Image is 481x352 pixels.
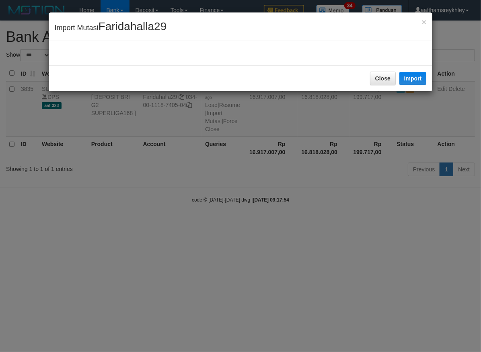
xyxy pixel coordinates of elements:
[99,20,167,33] span: Faridahalla29
[399,72,427,85] button: Import
[370,72,396,85] button: Close
[421,18,426,26] button: Close
[421,17,426,27] span: ×
[55,24,167,32] span: Import Mutasi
